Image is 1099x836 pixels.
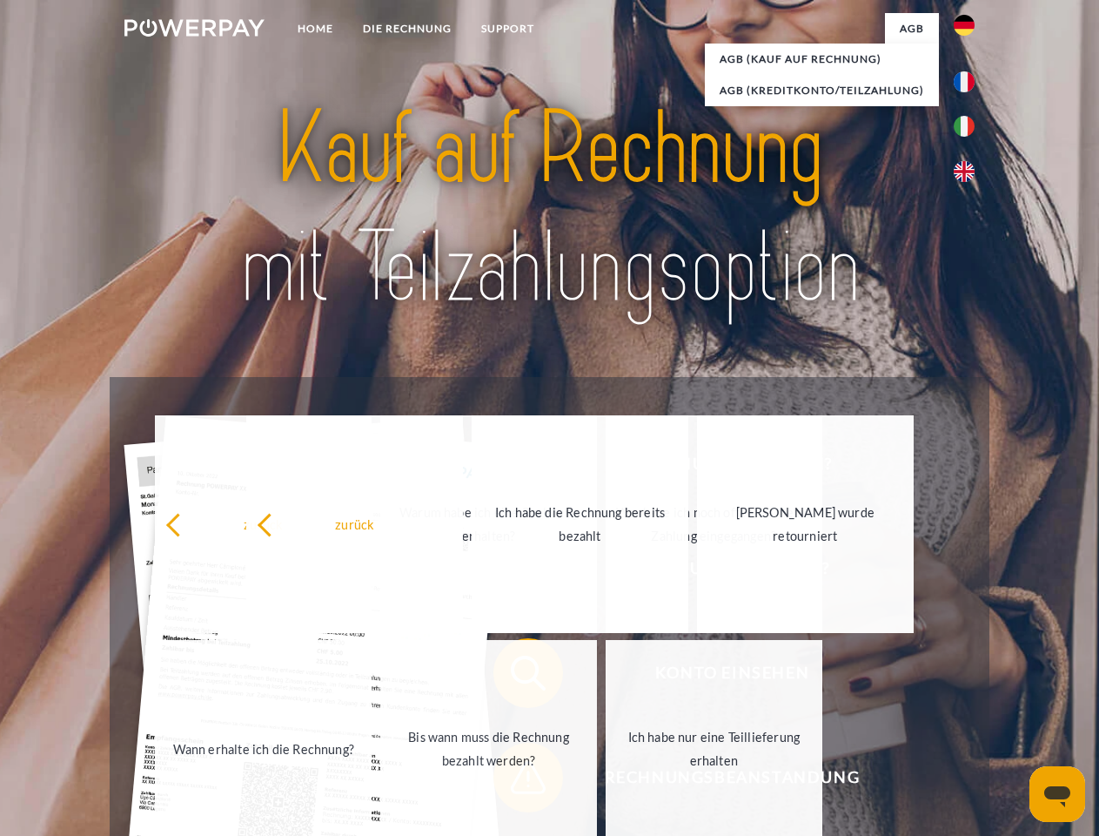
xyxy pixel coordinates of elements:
div: Wann erhalte ich die Rechnung? [165,737,361,760]
a: SUPPORT [466,13,549,44]
a: DIE RECHNUNG [348,13,466,44]
div: Bis wann muss die Rechnung bezahlt werden? [391,725,586,772]
img: it [954,116,975,137]
div: [PERSON_NAME] wurde retourniert [707,501,903,548]
iframe: Schaltfläche zum Öffnen des Messaging-Fensters [1029,766,1085,822]
a: AGB (Kauf auf Rechnung) [705,44,939,75]
a: agb [885,13,939,44]
img: fr [954,71,975,92]
img: de [954,15,975,36]
a: Home [283,13,348,44]
div: Ich habe die Rechnung bereits bezahlt [482,501,678,548]
img: en [954,161,975,182]
div: Ich habe nur eine Teillieferung erhalten [616,725,812,772]
img: title-powerpay_de.svg [166,84,933,334]
div: zurück [257,512,452,536]
div: zurück [165,512,361,536]
a: AGB (Kreditkonto/Teilzahlung) [705,75,939,106]
img: logo-powerpay-white.svg [124,19,265,37]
